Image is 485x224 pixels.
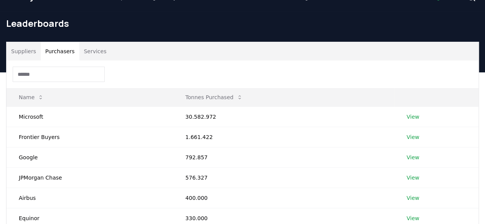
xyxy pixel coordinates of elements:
[406,194,419,202] a: View
[41,42,79,60] button: Purchasers
[7,167,173,188] td: JPMorgan Chase
[173,127,394,147] td: 1.661.422
[7,127,173,147] td: Frontier Buyers
[13,90,50,105] button: Name
[173,147,394,167] td: 792.857
[173,188,394,208] td: 400.000
[406,113,419,121] a: View
[7,106,173,127] td: Microsoft
[173,167,394,188] td: 576.327
[406,174,419,181] a: View
[7,147,173,167] td: Google
[179,90,248,105] button: Tonnes Purchased
[406,133,419,141] a: View
[173,106,394,127] td: 30.582.972
[406,154,419,161] a: View
[79,42,111,60] button: Services
[7,42,41,60] button: Suppliers
[7,188,173,208] td: Airbus
[406,214,419,222] a: View
[6,17,479,29] h1: Leaderboards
